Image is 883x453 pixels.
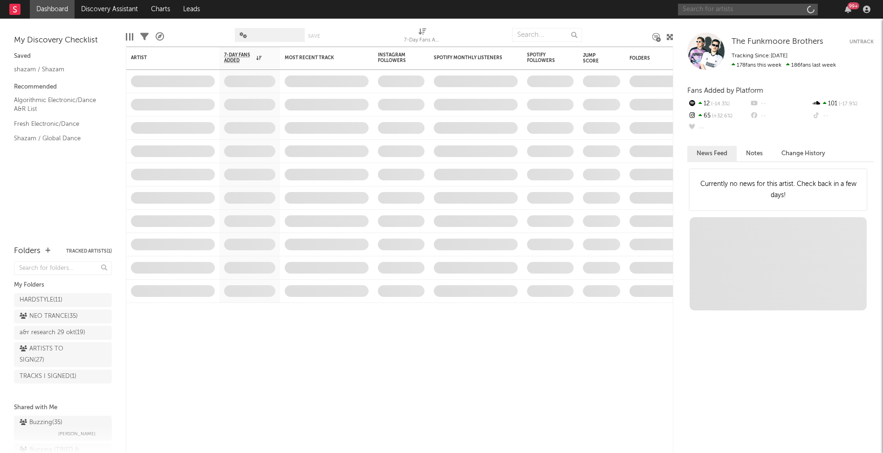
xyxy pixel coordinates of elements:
div: Buzzing ( 35 ) [20,417,62,428]
div: Recommended [14,82,112,93]
div: 65 [687,110,749,122]
div: ARTISTS TO SIGN ( 27 ) [20,343,85,366]
div: My Folders [14,280,112,291]
input: Search for folders... [14,261,112,275]
button: Save [308,34,320,39]
div: -- [749,110,811,122]
div: 99 + [848,2,859,9]
span: 178 fans this week [732,62,781,68]
div: HARDSTYLE ( 11 ) [20,295,62,306]
a: ARTISTS TO SIGN(27) [14,342,112,367]
span: 186 fans last week [732,62,836,68]
div: 7-Day Fans Added (7-Day Fans Added) [404,35,441,46]
div: Folders [14,246,41,257]
div: Folders [630,55,699,61]
span: -17.9 % [837,102,857,107]
button: Untrack [849,37,874,47]
div: Edit Columns [126,23,133,50]
div: A&R Pipeline [156,23,164,50]
div: Artist [131,55,201,61]
button: News Feed [687,146,737,161]
a: Buzzing(35)[PERSON_NAME] [14,416,112,441]
div: Spotify Followers [527,52,560,63]
a: The Funkmoore Brothers [732,37,823,47]
div: Currently no news for this artist. Check back in a few days! [690,169,867,210]
span: The Funkmoore Brothers [732,38,823,46]
span: Tracking Since: [DATE] [732,53,787,59]
input: Search for artists [678,4,818,15]
div: a&r research 29 okt ( 19 ) [20,327,85,338]
div: Spotify Monthly Listeners [434,55,504,61]
button: 99+ [845,6,851,13]
button: Change History [772,146,835,161]
span: -14.3 % [710,102,730,107]
div: Most Recent Track [285,55,355,61]
div: -- [687,122,749,134]
a: NEO TRANCE(35) [14,309,112,323]
div: 12 [687,98,749,110]
div: NEO TRANCE ( 35 ) [20,311,78,322]
div: Shared with Me [14,402,112,413]
div: Instagram Followers [378,52,411,63]
div: 7-Day Fans Added (7-Day Fans Added) [404,23,441,50]
div: 101 [812,98,874,110]
a: Algorithmic Electronic/Dance A&R List [14,95,103,114]
div: -- [749,98,811,110]
div: Filters [140,23,149,50]
span: 7-Day Fans Added [224,52,254,63]
a: HARDSTYLE(11) [14,293,112,307]
input: Search... [512,28,582,42]
div: Saved [14,51,112,62]
a: TRACKS I SIGNED(1) [14,370,112,384]
a: a&r research 29 okt(19) [14,326,112,340]
a: shazam / Shazam [14,64,103,75]
div: -- [812,110,874,122]
button: Tracked Artists(1) [66,249,112,254]
span: [PERSON_NAME] [58,428,96,439]
button: Notes [737,146,772,161]
div: My Discovery Checklist [14,35,112,46]
span: +32.6 % [711,114,732,119]
a: Shazam / Global Dance [14,133,103,144]
a: Fresh Electronic/Dance [14,119,103,129]
div: TRACKS I SIGNED ( 1 ) [20,371,76,382]
div: Jump Score [583,53,606,64]
span: Fans Added by Platform [687,87,763,94]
